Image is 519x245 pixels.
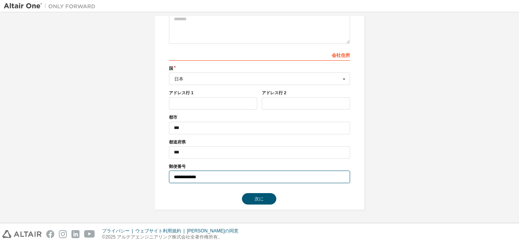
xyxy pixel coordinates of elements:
label: 国 [169,65,350,71]
div: プライバシー [102,228,135,234]
img: linkedin.svg [71,230,79,238]
div: ウェブサイト利用規約 [135,228,187,234]
img: youtube.svg [84,230,95,238]
img: instagram.svg [59,230,67,238]
img: Altair One [4,2,99,10]
label: 都道府県 [169,139,350,145]
div: [PERSON_NAME]の同意 [187,228,243,234]
div: 日本 [174,77,341,81]
label: アドレス行 2 [262,90,350,96]
label: アドレス行 1 [169,90,257,96]
font: 2025 アルテアエンジニアリング株式会社全著作権所有。 [105,234,222,240]
p: © [102,234,243,240]
label: 郵便番号 [169,163,350,169]
img: altair_logo.svg [2,230,42,238]
div: 会社住所 [169,48,350,61]
button: 次に [242,193,276,205]
img: facebook.svg [46,230,54,238]
label: 都市 [169,114,350,120]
